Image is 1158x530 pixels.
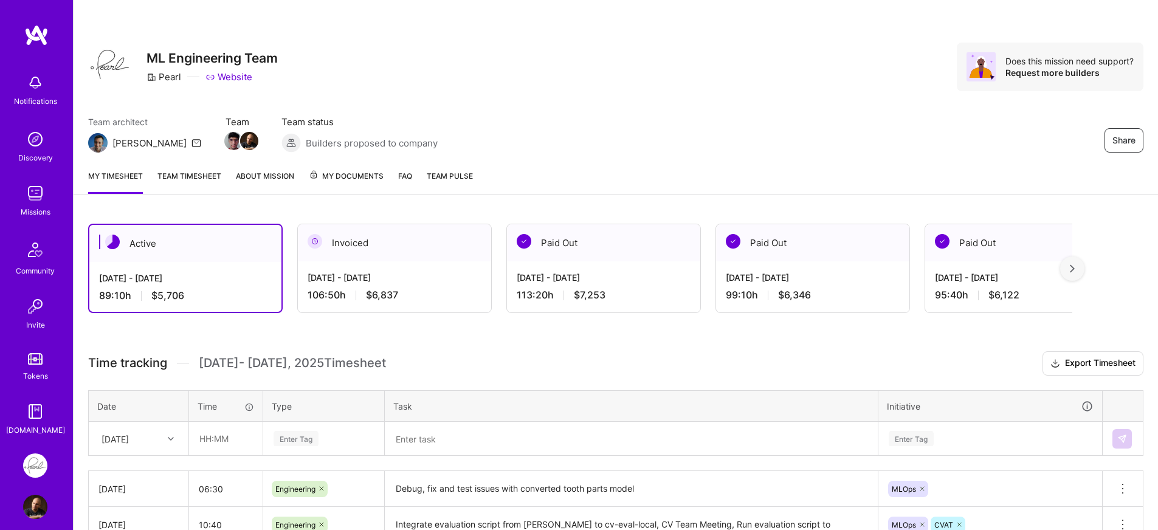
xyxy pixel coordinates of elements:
div: [DATE] [102,432,129,445]
div: Paid Out [925,224,1118,261]
div: [DATE] - [DATE] [99,272,272,284]
span: $6,122 [988,289,1019,301]
input: HH:MM [190,422,262,455]
div: Paid Out [716,224,909,261]
div: 89:10 h [99,289,272,302]
a: My Documents [309,170,384,194]
div: Enter Tag [889,429,934,448]
div: [PERSON_NAME] [112,137,187,150]
img: bell [23,71,47,95]
div: Pearl [146,71,181,83]
img: discovery [23,127,47,151]
span: Share [1112,134,1136,146]
th: Date [89,390,189,422]
th: Type [263,390,385,422]
button: Share [1105,128,1143,153]
a: Team Member Avatar [241,131,257,151]
span: $6,346 [778,289,811,301]
div: [DOMAIN_NAME] [6,424,65,436]
img: Submit [1117,434,1127,444]
img: guide book [23,399,47,424]
img: Company Logo [88,43,132,86]
a: Website [205,71,252,83]
i: icon Mail [191,138,201,148]
div: Notifications [14,95,57,108]
span: $5,706 [151,289,184,302]
img: tokens [28,353,43,365]
div: Invite [26,318,45,331]
img: Invoiced [308,234,322,249]
div: [DATE] [98,483,179,495]
span: $6,837 [366,289,398,301]
a: About Mission [236,170,294,194]
button: Export Timesheet [1043,351,1143,376]
span: Team architect [88,115,201,128]
a: My timesheet [88,170,143,194]
span: Builders proposed to company [306,137,438,150]
img: Avatar [967,52,996,81]
img: Team Architect [88,133,108,153]
img: Paid Out [517,234,531,249]
div: Discovery [18,151,53,164]
img: Builders proposed to company [281,133,301,153]
div: Enter Tag [274,429,319,448]
div: Tokens [23,370,48,382]
div: Initiative [887,399,1094,413]
a: User Avatar [20,495,50,519]
img: Pearl: ML Engineering Team [23,453,47,478]
a: Team timesheet [157,170,221,194]
i: icon Download [1050,357,1060,370]
img: Team Member Avatar [240,132,258,150]
div: Invoiced [298,224,491,261]
div: Does this mission need support? [1005,55,1134,67]
div: Active [89,225,281,262]
div: 113:20 h [517,289,691,301]
a: Team Pulse [427,170,473,194]
div: [DATE] - [DATE] [726,271,900,284]
img: Paid Out [935,234,949,249]
span: MLOps [892,484,916,494]
span: [DATE] - [DATE] , 2025 Timesheet [199,356,386,371]
span: CVAT [934,520,953,529]
textarea: Debug, fix and test issues with converted tooth parts model [386,472,877,506]
img: Paid Out [726,234,740,249]
div: Time [198,400,254,413]
img: right [1070,264,1075,273]
img: Invite [23,294,47,318]
a: FAQ [398,170,412,194]
i: icon CompanyGray [146,72,156,82]
div: Missions [21,205,50,218]
a: Pearl: ML Engineering Team [20,453,50,478]
span: Team [226,115,257,128]
span: $7,253 [574,289,605,301]
span: My Documents [309,170,384,183]
span: Engineering [275,484,315,494]
img: teamwork [23,181,47,205]
img: Active [105,235,120,249]
div: Community [16,264,55,277]
i: icon Chevron [168,436,174,442]
div: Paid Out [507,224,700,261]
img: logo [24,24,49,46]
div: [DATE] - [DATE] [935,271,1109,284]
div: 99:10 h [726,289,900,301]
div: Request more builders [1005,67,1134,78]
img: Team Member Avatar [224,132,243,150]
div: 106:50 h [308,289,481,301]
span: Team Pulse [427,171,473,181]
span: MLOps [892,520,916,529]
div: [DATE] - [DATE] [308,271,481,284]
div: [DATE] - [DATE] [517,271,691,284]
h3: ML Engineering Team [146,50,278,66]
img: Community [21,235,50,264]
span: Time tracking [88,356,167,371]
th: Task [385,390,878,422]
div: 95:40 h [935,289,1109,301]
span: Team status [281,115,438,128]
span: Engineering [275,520,315,529]
input: HH:MM [189,473,263,505]
img: User Avatar [23,495,47,519]
a: Team Member Avatar [226,131,241,151]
